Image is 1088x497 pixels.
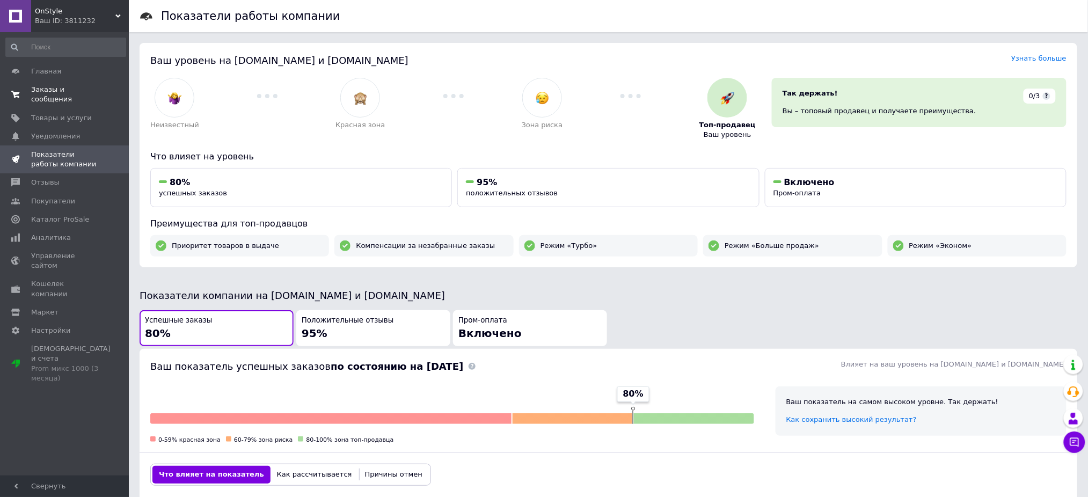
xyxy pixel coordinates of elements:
span: Настройки [31,326,70,335]
span: Режим «Эконом» [909,241,972,251]
span: ? [1043,92,1050,100]
span: Положительные отзывы [302,316,393,326]
img: :disappointed_relieved: [536,91,549,105]
span: Маркет [31,308,59,317]
img: :rocket: [721,91,734,105]
button: ВключеноПром-оплата [765,168,1067,207]
span: Заказы и сообщения [31,85,99,104]
span: Пром-оплата [773,189,821,197]
span: положительных отзывов [466,189,558,197]
div: Ваш показатель на самом высоком уровне. Так держать! [786,397,1056,407]
span: Ваш уровень [704,130,751,140]
span: успешных заказов [159,189,227,197]
a: Как сохранить высокий результат? [786,415,917,423]
span: Преимущества для топ-продавцов [150,218,308,229]
span: Топ-продавец [699,120,756,130]
button: Причины отмен [359,466,429,483]
span: Покупатели [31,196,75,206]
span: 0-59% красная зона [158,436,221,443]
div: Prom микс 1000 (3 месяца) [31,364,111,383]
span: Режим «Турбо» [541,241,597,251]
button: Пром-оплатаВключено [453,310,607,346]
button: 80%успешных заказов [150,168,452,207]
div: Вы – топовый продавец и получаете преимущества. [783,106,1056,116]
span: Показатели работы компании [31,150,99,169]
span: Что влияет на уровень [150,151,254,162]
span: 80-100% зона топ-продавца [306,436,393,443]
span: 80% [170,177,190,187]
span: 95% [477,177,497,187]
span: Так держать! [783,89,838,97]
span: OnStyle [35,6,115,16]
span: Товары и услуги [31,113,92,123]
span: Отзывы [31,178,60,187]
button: Чат с покупателем [1064,432,1085,453]
span: Включено [458,327,522,340]
span: Включено [784,177,835,187]
span: Ваш показатель успешных заказов [150,361,463,372]
span: [DEMOGRAPHIC_DATA] и счета [31,344,111,383]
span: Зона риска [522,120,563,130]
button: Что влияет на показатель [152,466,271,483]
input: Поиск [5,38,126,57]
button: Как рассчитывается [271,466,359,483]
span: 95% [302,327,327,340]
span: 80% [145,327,171,340]
span: Успешные заказы [145,316,212,326]
span: Приоритет товаров в выдаче [172,241,279,251]
div: Ваш ID: 3811232 [35,16,129,26]
img: :see_no_evil: [354,91,367,105]
span: Компенсации за незабранные заказы [356,241,495,251]
img: :woman-shrugging: [168,91,181,105]
span: Главная [31,67,61,76]
button: Успешные заказы80% [140,310,294,346]
span: Управление сайтом [31,251,99,271]
span: Режим «Больше продаж» [725,241,819,251]
span: Красная зона [335,120,385,130]
a: Узнать больше [1011,54,1067,62]
span: Уведомления [31,131,80,141]
span: Пром-оплата [458,316,507,326]
button: Положительные отзывы95% [296,310,450,346]
span: 80% [623,388,644,400]
button: 95%положительных отзывов [457,168,759,207]
span: Ваш уровень на [DOMAIN_NAME] и [DOMAIN_NAME] [150,55,408,66]
span: Влияет на ваш уровень на [DOMAIN_NAME] и [DOMAIN_NAME] [841,360,1067,368]
span: 60-79% зона риска [234,436,293,443]
div: 0/3 [1024,89,1056,104]
h1: Показатели работы компании [161,10,340,23]
span: Показатели компании на [DOMAIN_NAME] и [DOMAIN_NAME] [140,290,445,301]
span: Кошелек компании [31,279,99,298]
span: Аналитика [31,233,71,243]
span: Каталог ProSale [31,215,89,224]
span: Неизвестный [150,120,199,130]
b: по состоянию на [DATE] [331,361,463,372]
